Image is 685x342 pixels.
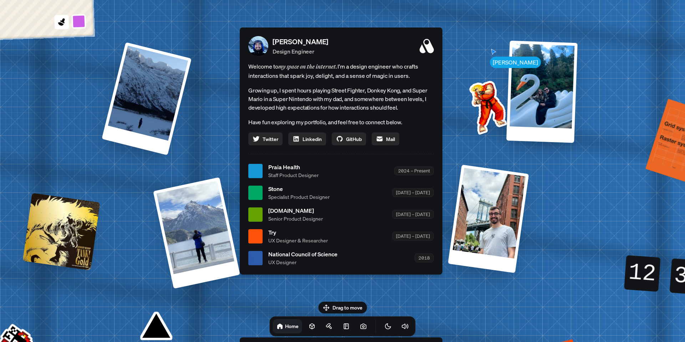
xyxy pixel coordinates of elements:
[268,185,330,193] span: Stone
[386,135,395,143] span: Mail
[268,206,323,215] span: [DOMAIN_NAME]
[268,237,328,244] span: UX Designer & Researcher
[392,188,434,197] div: [DATE] – [DATE]
[268,163,319,171] span: Praia Health
[248,117,434,127] p: Have fun exploring my portfolio, and feel free to connect below.
[303,135,322,143] span: Linkedin
[268,228,328,237] span: Try
[268,171,319,179] span: Staff Product Designer
[268,215,323,222] span: Senior Product Designer
[288,132,326,145] a: Linkedin
[248,62,434,80] span: Welcome to I'm a design engineer who crafts interactions that spark joy, delight, and a sense of ...
[346,135,362,143] span: GitHub
[263,135,278,143] span: Twitter
[381,319,395,333] button: Toggle Theme
[248,86,434,112] p: Growing up, I spent hours playing Street Fighter, Donkey Kong, and Super Mario in a Super Nintend...
[451,70,523,142] img: Profile example
[398,319,412,333] button: Toggle Audio
[392,210,434,219] div: [DATE] – [DATE]
[392,232,434,241] div: [DATE] – [DATE]
[268,193,330,201] span: Specialist Product Designer
[278,63,338,70] em: my space on the internet.
[415,253,434,262] div: 2018
[273,319,302,333] a: Home
[285,323,299,330] h1: Home
[394,166,434,175] div: 2024 – Present
[268,250,338,258] span: National Council of Science
[248,36,268,56] img: Profile Picture
[273,36,328,47] p: [PERSON_NAME]
[332,132,366,145] a: GitHub
[273,47,328,56] p: Design Engineer
[372,132,399,145] a: Mail
[268,258,338,266] span: UX Designer
[248,132,283,145] a: Twitter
